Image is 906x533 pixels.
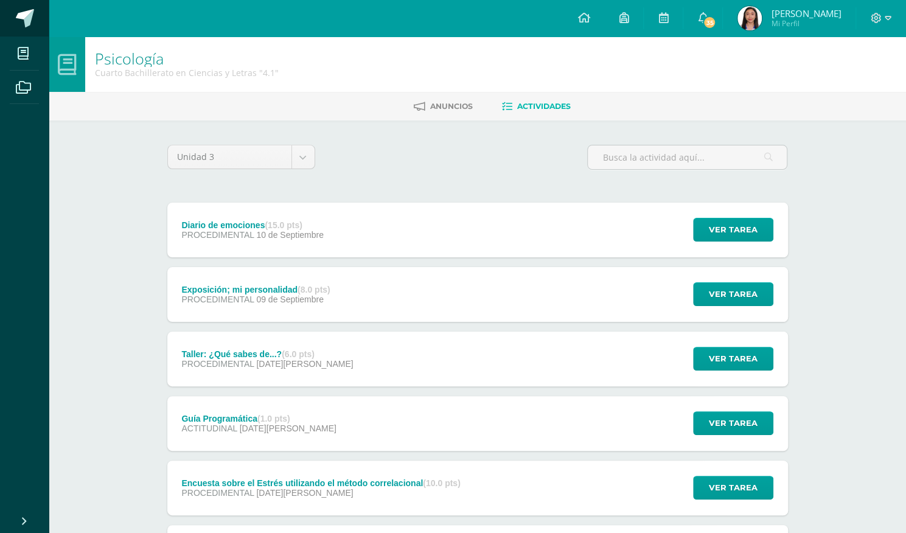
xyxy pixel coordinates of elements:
[265,220,302,230] strong: (15.0 pts)
[693,476,773,500] button: Ver tarea
[181,414,336,423] div: Guía Programática
[177,145,282,169] span: Unidad 3
[693,282,773,306] button: Ver tarea
[181,230,254,240] span: PROCEDIMENTAL
[693,411,773,435] button: Ver tarea
[693,347,773,371] button: Ver tarea
[181,220,323,230] div: Diario de emociones
[257,414,290,423] strong: (1.0 pts)
[95,48,164,69] a: Psicología
[168,145,315,169] a: Unidad 3
[181,294,254,304] span: PROCEDIMENTAL
[502,97,571,116] a: Actividades
[95,67,279,78] div: Cuarto Bachillerato en Ciencias y Letras '4.1'
[693,218,773,242] button: Ver tarea
[95,50,279,67] h1: Psicología
[298,285,330,294] strong: (8.0 pts)
[414,97,473,116] a: Anuncios
[256,359,353,369] span: [DATE][PERSON_NAME]
[181,488,254,498] span: PROCEDIMENTAL
[709,347,758,370] span: Ver tarea
[240,423,336,433] span: [DATE][PERSON_NAME]
[709,412,758,434] span: Ver tarea
[737,6,762,30] img: 1b17664bc875afebf22e380e0e7e7d2c.png
[423,478,460,488] strong: (10.0 pts)
[181,349,353,359] div: Taller: ¿Qué sabes de...?
[256,294,324,304] span: 09 de Septiembre
[181,359,254,369] span: PROCEDIMENTAL
[703,16,716,29] span: 35
[256,230,324,240] span: 10 de Septiembre
[181,423,237,433] span: ACTITUDINAL
[771,7,841,19] span: [PERSON_NAME]
[709,218,758,241] span: Ver tarea
[256,488,353,498] span: [DATE][PERSON_NAME]
[709,476,758,499] span: Ver tarea
[181,478,460,488] div: Encuesta sobre el Estrés utilizando el método correlacional
[181,285,330,294] div: Exposición; mi personalidad
[430,102,473,111] span: Anuncios
[282,349,315,359] strong: (6.0 pts)
[771,18,841,29] span: Mi Perfil
[517,102,571,111] span: Actividades
[709,283,758,305] span: Ver tarea
[588,145,787,169] input: Busca la actividad aquí...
